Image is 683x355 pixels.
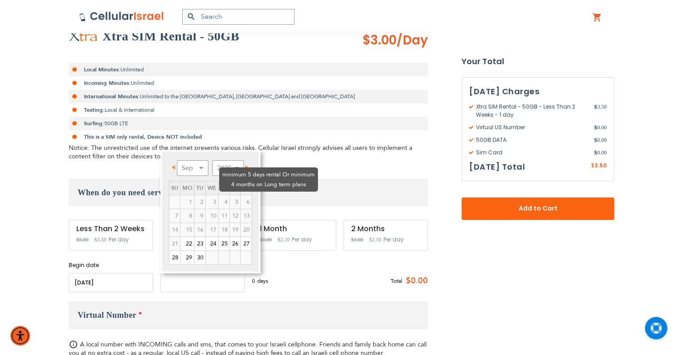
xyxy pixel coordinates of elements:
[169,237,180,250] td: minimum 5 days rental Or minimum 4 months on Long term plans
[362,31,428,49] span: $3.00
[369,237,381,243] span: $2.10
[169,237,180,250] span: 21
[84,93,140,100] strong: International Minutes:
[84,133,202,140] strong: This is a SIM only rental, Device NOT included
[69,144,428,161] div: Notice: The unrestricted use of the internet presents various risks. Cellular Israel strongly adv...
[397,31,428,49] span: /Day
[79,11,164,22] img: Cellular Israel Logo
[182,9,295,25] input: Search
[469,85,607,98] h3: [DATE] Charges
[212,160,244,176] select: Select year
[69,273,153,292] input: MM/DD/YYYY
[245,165,249,170] span: Next
[10,326,30,346] div: Accessibility Menu
[351,237,363,243] span: $3.00
[594,136,607,144] span: 0.00
[469,123,594,131] span: Virtual US Number
[69,90,428,103] li: Unlimited to the [GEOGRAPHIC_DATA], [GEOGRAPHIC_DATA] and [GEOGRAPHIC_DATA]
[241,237,251,250] a: 27
[594,149,607,157] span: 0.00
[257,277,268,285] span: days
[94,237,106,243] span: $3.50
[594,123,597,131] span: $
[78,311,137,320] span: Virtual Number
[160,273,245,292] input: MM/DD/YYYY
[69,103,428,117] li: Local & International
[462,197,614,220] button: Add to Cart
[169,251,180,264] a: 28
[170,162,181,173] a: Prev
[181,237,194,250] a: 22
[194,237,205,250] a: 23
[69,117,428,130] li: 50GB LTE
[260,237,272,243] span: $3.00
[230,237,240,250] a: 26
[594,136,597,144] span: $
[84,66,120,73] strong: Local Minutes:
[260,225,329,233] div: 1 Month
[278,237,290,243] span: $2.10
[462,55,614,68] strong: Your Total
[69,31,98,42] img: Xtra SIM Rental - 50GB
[595,162,607,169] span: 3.50
[469,136,594,144] span: 50GB DATA
[469,103,594,119] span: Xtra SIM Rental - 50GB - Less Than 2 Weeks - 1 day
[102,27,239,45] h2: Xtra SIM Rental - 50GB
[351,225,420,233] div: 2 Months
[469,149,594,157] span: Sim Card
[194,251,205,264] a: 30
[594,149,597,157] span: $
[69,179,428,206] h3: When do you need service?
[177,160,208,176] select: Select month
[383,236,404,244] span: Per day
[69,76,428,90] li: Unlimited
[402,274,428,288] span: $0.00
[292,236,312,244] span: Per day
[391,277,402,285] span: Total
[69,63,428,76] li: Unlimited
[84,79,131,87] strong: Incoming Minutes:
[594,103,597,111] span: $
[219,237,229,250] a: 25
[594,103,607,119] span: 3.50
[109,236,129,244] span: Per day
[591,162,595,170] span: $
[76,237,88,243] span: $5.00
[469,160,525,174] h3: [DATE] Total
[240,162,251,173] a: Next
[84,120,104,127] strong: Surfing:
[181,251,194,264] a: 29
[172,165,175,170] span: Prev
[206,237,218,250] a: 24
[84,106,105,114] strong: Texting:
[491,204,585,213] span: Add to Cart
[69,261,153,269] label: Begin date
[252,277,257,285] span: 0
[76,225,145,233] div: Less Than 2 Weeks
[594,123,607,131] span: 0.00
